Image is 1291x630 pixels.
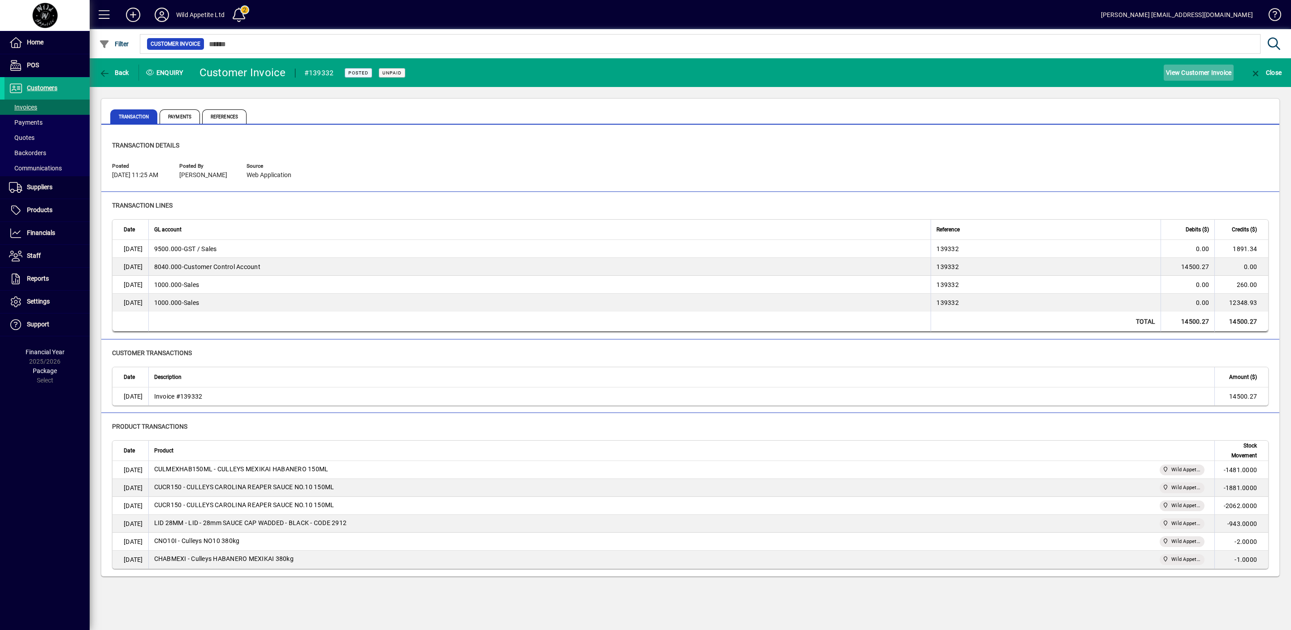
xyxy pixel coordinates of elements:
[1214,312,1268,332] td: 14500.27
[112,349,192,356] span: customer transactions
[1171,555,1201,564] span: Wild Appetite Ltd
[1214,515,1268,533] td: -943.0000
[9,134,35,141] span: Quotes
[27,275,49,282] span: Reports
[124,446,135,456] span: Date
[4,176,90,199] a: Suppliers
[931,258,1161,276] td: 139332
[1161,240,1214,258] td: 0.00
[151,39,200,48] span: Customer Invoice
[348,70,368,76] span: Posted
[931,276,1161,294] td: 139332
[139,65,193,80] div: Enquiry
[4,199,90,222] a: Products
[4,268,90,290] a: Reports
[1160,465,1204,475] span: Wild Appetite Ltd
[9,149,46,156] span: Backorders
[27,252,41,259] span: Staff
[1160,500,1204,511] span: Wild Appetite Ltd
[112,423,187,430] span: Product transactions
[9,119,43,126] span: Payments
[247,172,291,179] span: Web Application
[27,229,55,236] span: Financials
[4,100,90,115] a: Invoices
[4,245,90,267] a: Staff
[1250,69,1282,76] span: Close
[1161,312,1214,332] td: 14500.27
[124,225,135,235] span: Date
[1214,276,1268,294] td: 260.00
[154,225,182,235] span: GL account
[304,66,334,80] div: #139332
[113,461,148,479] td: [DATE]
[4,313,90,336] a: Support
[931,312,1161,332] td: Total
[26,348,65,356] span: Financial Year
[112,172,158,179] span: [DATE] 11:25 AM
[27,61,39,69] span: POS
[1214,387,1268,405] td: 14500.27
[124,372,135,382] span: Date
[1214,497,1268,515] td: -2062.0000
[113,240,148,258] td: [DATE]
[113,258,148,276] td: [DATE]
[1171,537,1201,546] span: Wild Appetite Ltd
[27,183,52,191] span: Suppliers
[1161,294,1214,312] td: 0.00
[113,479,148,497] td: [DATE]
[147,7,176,23] button: Profile
[97,36,131,52] button: Filter
[199,65,286,80] div: Customer Invoice
[1214,533,1268,551] td: -2.0000
[382,70,402,76] span: Unpaid
[154,518,347,529] div: LID 28MM - LID - 28mm SAUCE CAP WADDED - BLACK - CODE 2912
[179,172,227,179] span: [PERSON_NAME]
[1160,536,1204,547] span: Wild Appetite Ltd
[931,240,1161,258] td: 139332
[154,298,199,307] span: Sales
[4,291,90,313] a: Settings
[9,165,62,172] span: Communications
[113,497,148,515] td: [DATE]
[99,69,129,76] span: Back
[27,39,43,46] span: Home
[154,536,240,547] div: CNO10I - Culleys NO10 380kg
[1101,8,1253,22] div: [PERSON_NAME] [EMAIL_ADDRESS][DOMAIN_NAME]
[112,163,166,169] span: Posted
[931,294,1161,312] td: 139332
[1186,225,1209,235] span: Debits ($)
[90,65,139,81] app-page-header-button: Back
[179,163,233,169] span: Posted by
[4,115,90,130] a: Payments
[1171,483,1201,492] span: Wild Appetite Ltd
[1214,479,1268,497] td: -1881.0000
[113,515,148,533] td: [DATE]
[1166,65,1231,80] span: View Customer Invoice
[113,387,148,405] td: [DATE]
[1214,461,1268,479] td: -1481.0000
[154,244,217,253] span: GST / Sales
[97,65,131,81] button: Back
[110,109,157,124] span: Transaction
[1164,65,1234,81] button: View Customer Invoice
[1160,554,1204,565] span: Wild Appetite Ltd
[176,8,225,22] div: Wild Appetite Ltd
[4,145,90,161] a: Backorders
[1160,518,1204,529] span: Wild Appetite Ltd
[247,163,300,169] span: Source
[4,31,90,54] a: Home
[1248,65,1284,81] button: Close
[99,40,129,48] span: Filter
[154,280,199,289] span: Sales
[4,161,90,176] a: Communications
[1232,225,1257,235] span: Credits ($)
[1214,240,1268,258] td: 1891.34
[202,109,247,124] span: References
[119,7,147,23] button: Add
[1262,2,1280,31] a: Knowledge Base
[27,84,57,91] span: Customers
[1160,482,1204,493] span: Wild Appetite Ltd
[148,387,1215,405] td: Invoice #139332
[154,262,260,271] span: Customer Control Account
[9,104,37,111] span: Invoices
